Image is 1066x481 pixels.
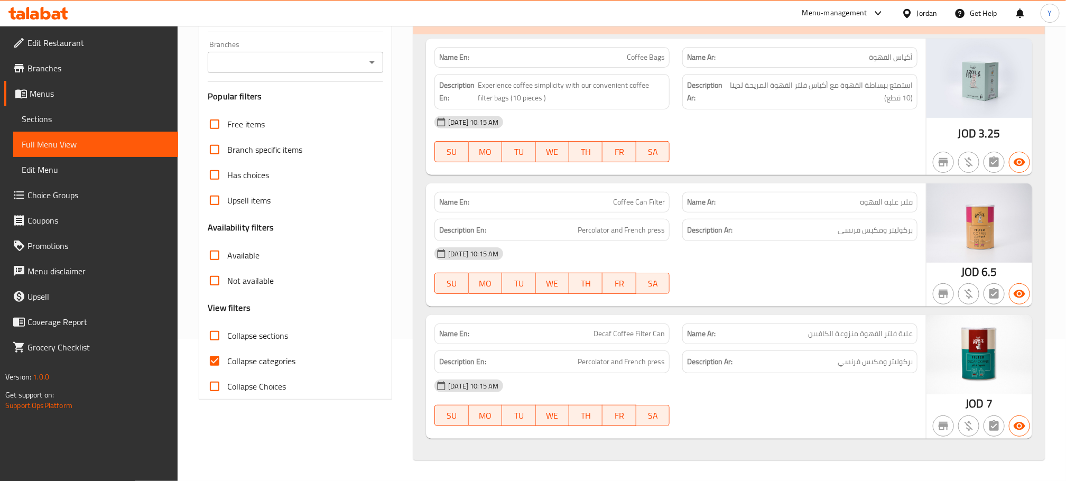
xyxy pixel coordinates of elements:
button: WE [536,141,569,162]
span: SA [641,144,665,160]
button: FR [602,405,636,426]
button: TU [502,141,535,162]
a: Branches [4,55,178,81]
span: [DATE] 10:15 AM [444,117,503,127]
button: SA [636,141,670,162]
button: Purchased item [958,283,979,304]
span: Percolator and French press [578,355,665,368]
span: Has choices [227,169,269,181]
span: JOD [966,393,984,414]
span: بركوليتر ومكبس فرنسي [838,224,913,237]
span: Coupons [27,214,170,227]
span: Choice Groups [27,189,170,201]
span: Collapse categories [227,355,295,367]
button: Not has choices [984,152,1005,173]
strong: Description Ar: [687,224,733,237]
img: IMG_7478_1638907640223406188.jpg [926,315,1032,394]
span: Menus [30,87,170,100]
button: Open [365,55,379,70]
button: TH [569,405,602,426]
span: Full Menu View [22,138,170,151]
a: Support.OpsPlatform [5,399,72,412]
span: JOD [961,262,979,282]
a: Sections [13,106,178,132]
span: FR [607,408,632,423]
div: Menu-management [802,7,867,20]
span: WE [540,276,565,291]
span: Get support on: [5,388,54,402]
button: Not branch specific item [933,283,954,304]
h3: Availability filters [208,221,274,234]
span: Grocery Checklist [27,341,170,354]
span: 7 [986,393,993,414]
strong: Description Ar: [687,79,726,105]
button: WE [536,405,569,426]
strong: Description En: [439,224,486,237]
a: Grocery Checklist [4,335,178,360]
span: Branches [27,62,170,75]
a: Coupons [4,208,178,233]
span: Promotions [27,239,170,252]
span: SA [641,276,665,291]
a: Promotions [4,233,178,258]
span: Collapse sections [227,329,288,342]
span: WE [540,144,565,160]
button: Not branch specific item [933,152,954,173]
span: Y [1048,7,1052,19]
span: Upsell [27,290,170,303]
span: فلتر علبة القهوة [860,197,913,208]
strong: Name En: [439,328,469,339]
button: WE [536,273,569,294]
span: TH [573,408,598,423]
button: SU [434,273,468,294]
span: Not available [227,274,274,287]
button: TH [569,273,602,294]
span: TU [506,276,531,291]
strong: Description En: [439,355,486,368]
button: SA [636,273,670,294]
span: Version: [5,370,31,384]
span: TH [573,144,598,160]
strong: Description En: [439,79,476,105]
span: Free items [227,118,265,131]
span: علبة فلتر القهوة منزوعة الكافيين [808,328,913,339]
span: TU [506,144,531,160]
span: Upsell items [227,194,271,207]
button: MO [469,405,502,426]
span: SU [439,144,464,160]
strong: Name Ar: [687,52,716,63]
span: بركوليتر ومكبس فرنسي [838,355,913,368]
span: 6.5 [981,262,997,282]
span: MO [473,408,498,423]
span: Coverage Report [27,316,170,328]
strong: Description Ar: [687,355,733,368]
span: TH [573,276,598,291]
a: Choice Groups [4,182,178,208]
img: Filter_coffee_jpeg638907640193109411.jpg [926,183,1032,263]
span: Menu disclaimer [27,265,170,277]
span: 1.0.0 [33,370,49,384]
span: Edit Restaurant [27,36,170,49]
span: Coffee Bags [627,52,665,63]
span: FR [607,276,632,291]
button: FR [602,141,636,162]
span: FR [607,144,632,160]
span: TU [506,408,531,423]
a: Coverage Report [4,309,178,335]
button: SU [434,141,468,162]
span: WE [540,408,565,423]
button: SA [636,405,670,426]
strong: Name En: [439,52,469,63]
button: FR [602,273,636,294]
strong: Name Ar: [687,197,716,208]
button: Available [1009,283,1030,304]
span: MO [473,276,498,291]
a: Full Menu View [13,132,178,157]
button: TU [502,273,535,294]
span: Coffee Can Filter [613,197,665,208]
span: Experience coffee simplicity with our convenient coffee filter bags (10 pieces ) [478,79,665,105]
span: استمتع ببساطة القهوة مع أكياس فلتر القهوة المريحة لدينا (10 قطع) [729,79,913,105]
button: Purchased item [958,152,979,173]
button: Not has choices [984,415,1005,437]
a: Edit Menu [13,157,178,182]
